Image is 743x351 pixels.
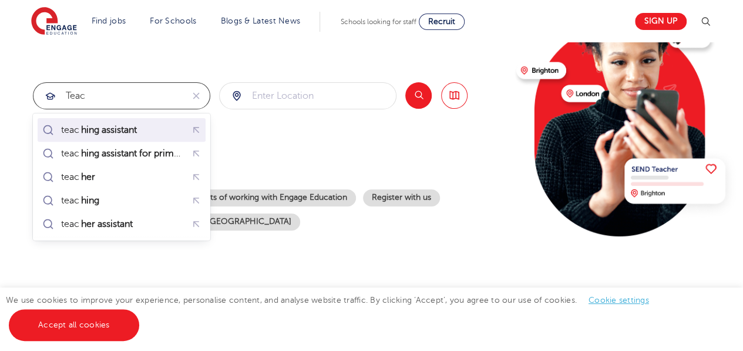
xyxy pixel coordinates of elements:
[220,83,396,109] input: Submit
[92,16,126,25] a: Find jobs
[33,156,507,178] p: Trending searches
[363,189,440,206] a: Register with us
[33,83,183,109] input: Submit
[61,148,183,159] div: teac
[79,193,101,208] mark: hing
[61,195,101,206] div: teac
[61,171,97,183] div: teac
[61,124,139,136] div: teac
[183,83,210,109] button: Clear
[33,82,210,109] div: Submit
[31,7,77,36] img: Engage Education
[6,296,661,329] span: We use cookies to improve your experience, personalise content, and analyse website traffic. By c...
[150,16,196,25] a: For Schools
[79,146,189,161] mark: hing assistant for primary
[9,309,139,341] a: Accept all cookies
[79,123,139,137] mark: hing assistant
[79,217,135,231] mark: her assistant
[635,13,687,30] a: Sign up
[341,18,416,26] span: Schools looking for staff
[187,192,206,210] button: Fill query with "teaching"
[177,189,356,206] a: Benefits of working with Engage Education
[221,16,301,25] a: Blogs & Latest News
[405,82,432,109] button: Search
[61,218,135,230] div: teac
[187,168,206,186] button: Fill query with "teacher"
[428,17,455,26] span: Recruit
[187,215,206,233] button: Fill query with "teacher assistant"
[187,121,206,139] button: Fill query with "teaching assistant"
[419,14,465,30] a: Recruit
[589,296,649,305] a: Cookie settings
[187,145,206,163] button: Fill query with "teaching assistant for primary"
[79,170,97,184] mark: her
[219,82,396,109] div: Submit
[38,118,206,236] ul: Submit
